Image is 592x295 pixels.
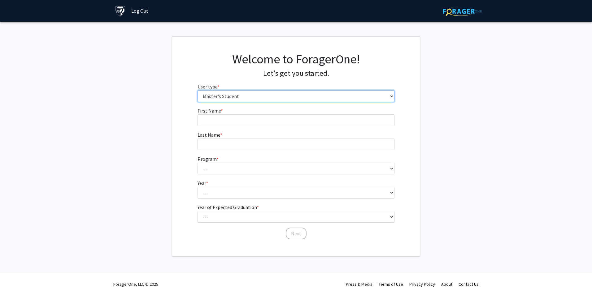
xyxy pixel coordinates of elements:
[198,203,259,211] label: Year of Expected Graduation
[5,267,26,290] iframe: Chat
[198,108,221,114] span: First Name
[198,155,219,163] label: Program
[379,281,403,287] a: Terms of Use
[113,273,158,295] div: ForagerOne, LLC © 2025
[198,52,395,66] h1: Welcome to ForagerOne!
[198,132,220,138] span: Last Name
[346,281,372,287] a: Press & Media
[198,69,395,78] h4: Let's get you started.
[443,6,482,16] img: ForagerOne Logo
[286,228,307,239] button: Next
[198,179,208,187] label: Year
[198,83,220,90] label: User type
[459,281,479,287] a: Contact Us
[115,6,126,16] img: Johns Hopkins University Logo
[441,281,452,287] a: About
[409,281,435,287] a: Privacy Policy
